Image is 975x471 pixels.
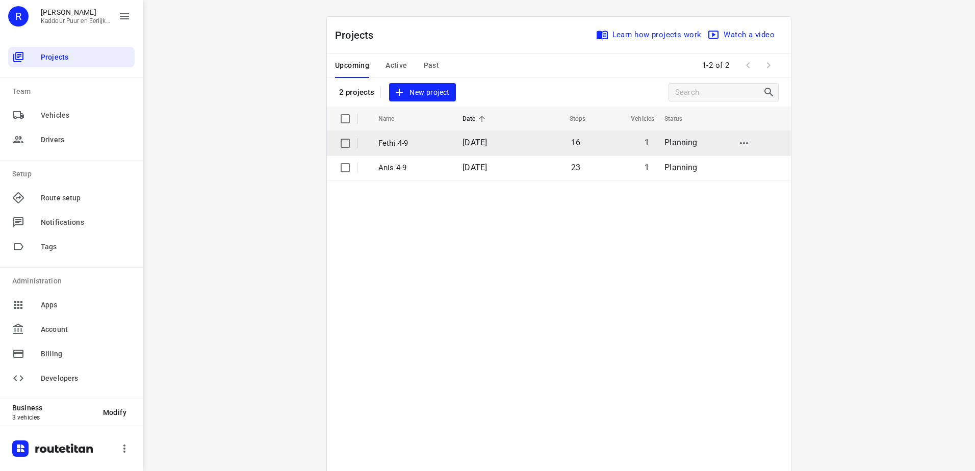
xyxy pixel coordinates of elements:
[395,86,449,99] span: New project
[12,414,95,421] p: 3 vehicles
[12,86,135,97] p: Team
[41,242,131,252] span: Tags
[335,28,382,43] p: Projects
[664,163,697,172] span: Planning
[463,113,489,125] span: Date
[8,188,135,208] div: Route setup
[675,85,763,100] input: Search projects
[8,6,29,27] div: R
[41,17,110,24] p: Kaddour Puur en Eerlijk Vlees B.V.
[12,169,135,179] p: Setup
[41,135,131,145] span: Drivers
[463,163,487,172] span: [DATE]
[698,55,734,76] span: 1-2 of 2
[645,163,649,172] span: 1
[41,349,131,359] span: Billing
[378,138,447,149] p: Fethi 4-9
[41,300,131,310] span: Apps
[41,324,131,335] span: Account
[664,113,696,125] span: Status
[763,86,778,98] div: Search
[378,162,447,174] p: Anis 4-9
[339,88,374,97] p: 2 projects
[12,404,95,412] p: Business
[571,138,580,147] span: 16
[8,344,135,364] div: Billing
[8,237,135,257] div: Tags
[335,59,369,72] span: Upcoming
[664,138,697,147] span: Planning
[8,129,135,150] div: Drivers
[618,113,654,125] span: Vehicles
[95,403,135,422] button: Modify
[738,55,758,75] span: Previous Page
[8,295,135,315] div: Apps
[8,105,135,125] div: Vehicles
[424,59,440,72] span: Past
[463,138,487,147] span: [DATE]
[389,83,455,102] button: New project
[378,113,408,125] span: Name
[8,368,135,388] div: Developers
[41,373,131,384] span: Developers
[571,163,580,172] span: 23
[41,52,131,63] span: Projects
[41,8,110,16] p: Rachid Kaddour
[41,217,131,228] span: Notifications
[8,212,135,232] div: Notifications
[645,138,649,147] span: 1
[12,276,135,286] p: Administration
[758,55,779,75] span: Next Page
[103,408,126,416] span: Modify
[556,113,586,125] span: Stops
[386,59,407,72] span: Active
[41,193,131,203] span: Route setup
[41,110,131,121] span: Vehicles
[8,319,135,339] div: Account
[8,47,135,67] div: Projects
